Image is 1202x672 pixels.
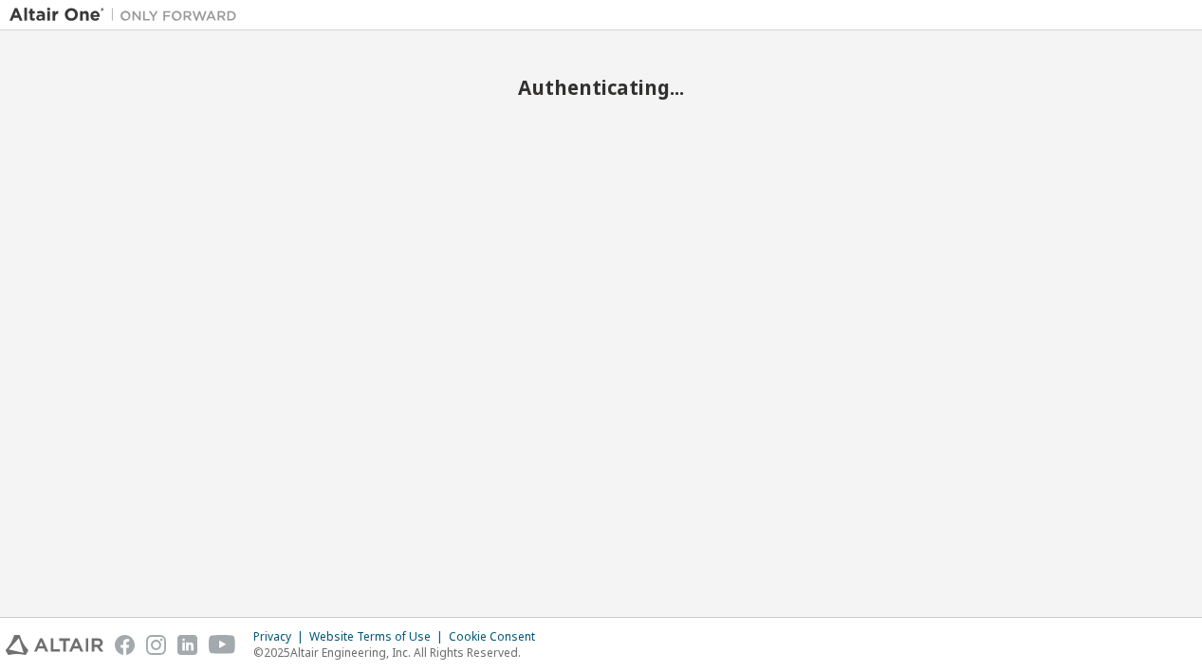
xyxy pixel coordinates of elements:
[209,635,236,655] img: youtube.svg
[309,629,449,644] div: Website Terms of Use
[253,629,309,644] div: Privacy
[6,635,103,655] img: altair_logo.svg
[253,644,546,661] p: © 2025 Altair Engineering, Inc. All Rights Reserved.
[177,635,197,655] img: linkedin.svg
[9,75,1193,100] h2: Authenticating...
[115,635,135,655] img: facebook.svg
[449,629,546,644] div: Cookie Consent
[146,635,166,655] img: instagram.svg
[9,6,247,25] img: Altair One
